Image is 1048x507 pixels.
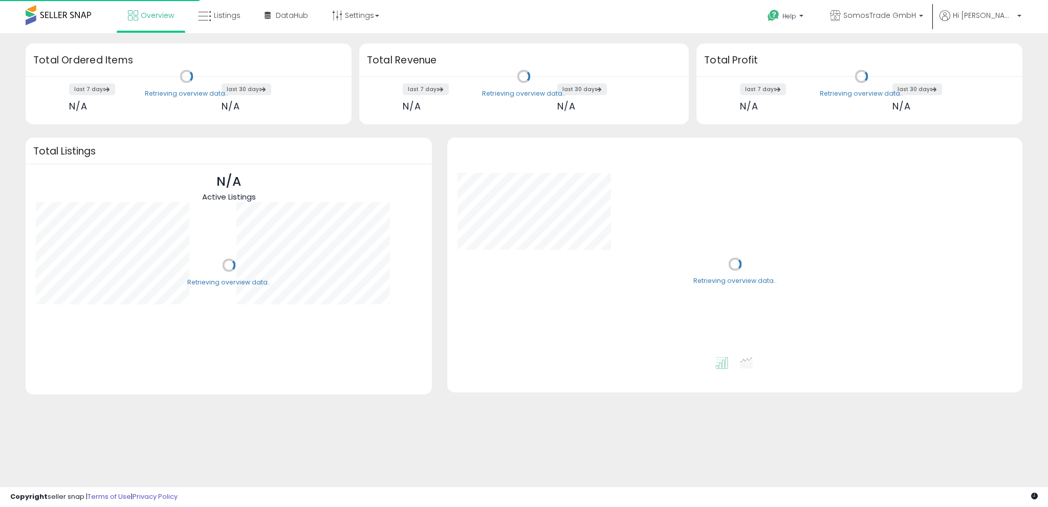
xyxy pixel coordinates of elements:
[782,12,796,20] span: Help
[767,9,780,22] i: Get Help
[820,89,903,98] div: Retrieving overview data..
[482,89,565,98] div: Retrieving overview data..
[940,10,1021,33] a: Hi [PERSON_NAME]
[214,10,241,20] span: Listings
[187,278,271,287] div: Retrieving overview data..
[276,10,308,20] span: DataHub
[141,10,174,20] span: Overview
[953,10,1014,20] span: Hi [PERSON_NAME]
[145,89,228,98] div: Retrieving overview data..
[759,2,814,33] a: Help
[843,10,916,20] span: SomosTrade GmbH
[693,277,777,286] div: Retrieving overview data..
